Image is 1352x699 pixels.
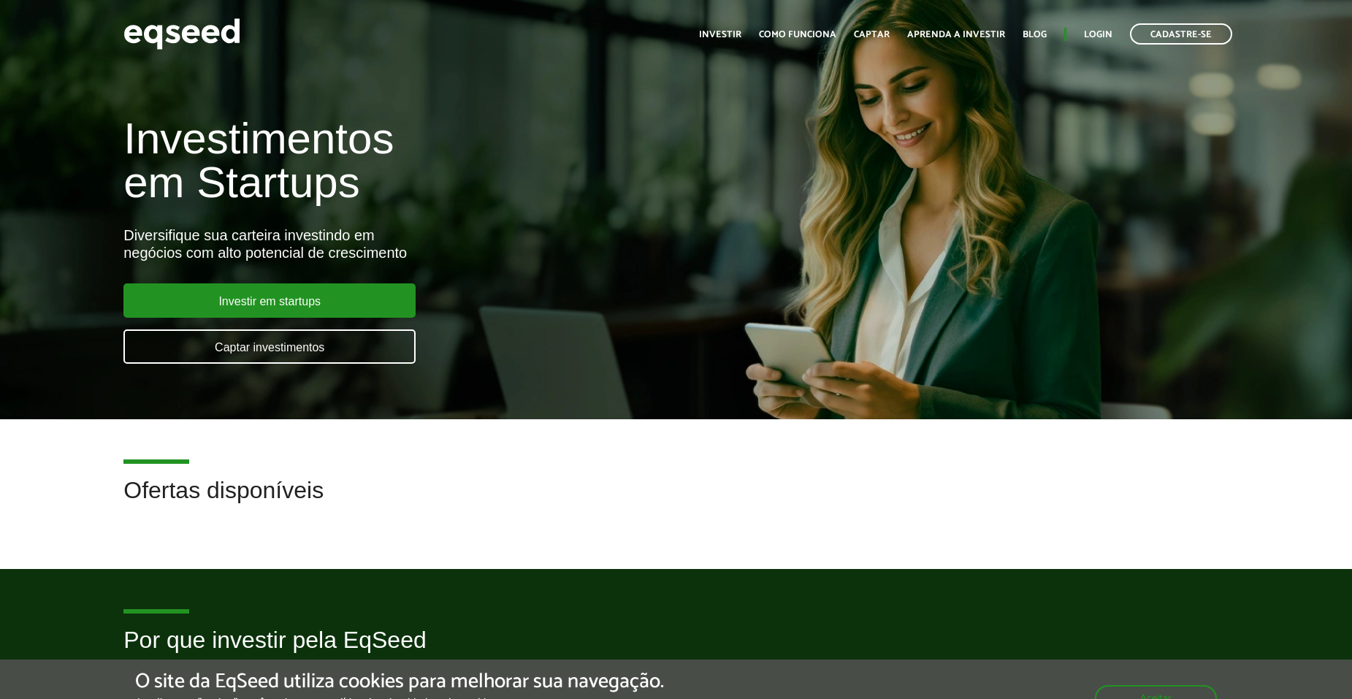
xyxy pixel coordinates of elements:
h2: Ofertas disponíveis [123,478,1229,525]
div: Diversifique sua carteira investindo em negócios com alto potencial de crescimento [123,226,778,261]
a: Login [1084,30,1112,39]
a: Blog [1023,30,1047,39]
a: Aprenda a investir [907,30,1005,39]
h2: Por que investir pela EqSeed [123,627,1229,675]
h5: O site da EqSeed utiliza cookies para melhorar sua navegação. [135,671,664,693]
a: Cadastre-se [1130,23,1232,45]
a: Como funciona [759,30,836,39]
a: Investir em startups [123,283,416,318]
img: EqSeed [123,15,240,53]
h1: Investimentos em Startups [123,117,778,205]
a: Captar investimentos [123,329,416,364]
a: Captar [854,30,890,39]
a: Investir [699,30,741,39]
